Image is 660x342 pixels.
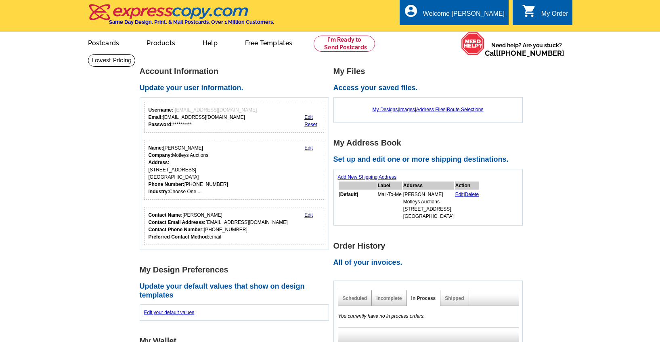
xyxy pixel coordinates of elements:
[232,33,306,52] a: Free Templates
[149,234,210,240] strong: Preferred Contact Method:
[377,182,402,190] th: Label
[447,107,484,112] a: Route Selections
[485,49,564,57] span: Call
[149,182,184,187] strong: Phone Number:
[333,258,527,267] h2: All of your invoices.
[404,4,418,18] i: account_circle
[304,145,313,151] a: Edit
[343,296,367,301] a: Scheduled
[499,49,564,57] a: [PHONE_NUMBER]
[377,190,402,220] td: Mail-To-Me
[465,192,479,197] a: Delete
[338,313,425,319] em: You currently have no in process orders.
[541,10,568,21] div: My Order
[149,220,206,225] strong: Contact Email Addresss:
[333,67,527,76] h1: My Files
[416,107,446,112] a: Address Files
[149,211,288,241] div: [PERSON_NAME] [EMAIL_ADDRESS][DOMAIN_NAME] [PHONE_NUMBER] email
[403,182,454,190] th: Address
[485,41,568,57] span: Need help? Are you stuck?
[423,10,505,21] div: Welcome [PERSON_NAME]
[455,190,480,220] td: |
[149,227,204,232] strong: Contact Phone Number:
[140,282,333,300] h2: Update your default values that show on design templates
[455,182,480,190] th: Action
[338,102,518,117] div: | | |
[340,192,357,197] b: Default
[373,107,398,112] a: My Designs
[149,144,228,195] div: [PERSON_NAME] Motleys Auctions [STREET_ADDRESS] [GEOGRAPHIC_DATA] [PHONE_NUMBER] Choose One ...
[75,33,132,52] a: Postcards
[304,114,313,120] a: Edit
[445,296,464,301] a: Shipped
[304,212,313,218] a: Edit
[522,4,536,18] i: shopping_cart
[149,212,183,218] strong: Contact Name:
[399,107,415,112] a: Images
[149,114,163,120] strong: Email:
[461,32,485,55] img: help
[88,10,274,25] a: Same Day Design, Print, & Mail Postcards. Over 1 Million Customers.
[149,152,172,158] strong: Company:
[149,122,173,127] strong: Password:
[175,107,257,113] span: [EMAIL_ADDRESS][DOMAIN_NAME]
[333,139,527,147] h1: My Address Book
[149,107,174,113] strong: Username:
[455,192,464,197] a: Edit
[333,242,527,250] h1: Order History
[333,84,527,93] h2: Access your saved files.
[338,174,396,180] a: Add New Shipping Address
[144,140,325,200] div: Your personal details.
[403,190,454,220] td: [PERSON_NAME] Motleys Auctions [STREET_ADDRESS] [GEOGRAPHIC_DATA]
[149,145,163,151] strong: Name:
[144,310,195,315] a: Edit your default values
[134,33,188,52] a: Products
[522,9,568,19] a: shopping_cart My Order
[144,102,325,133] div: Your login information.
[140,67,333,76] h1: Account Information
[376,296,402,301] a: Incomplete
[304,122,317,127] a: Reset
[411,296,436,301] a: In Process
[149,160,170,165] strong: Address:
[109,19,274,25] h4: Same Day Design, Print, & Mail Postcards. Over 1 Million Customers.
[190,33,230,52] a: Help
[144,207,325,245] div: Who should we contact regarding order issues?
[140,84,333,93] h2: Update your user information.
[333,155,527,164] h2: Set up and edit one or more shipping destinations.
[339,190,377,220] td: [ ]
[140,266,333,274] h1: My Design Preferences
[149,189,169,194] strong: Industry:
